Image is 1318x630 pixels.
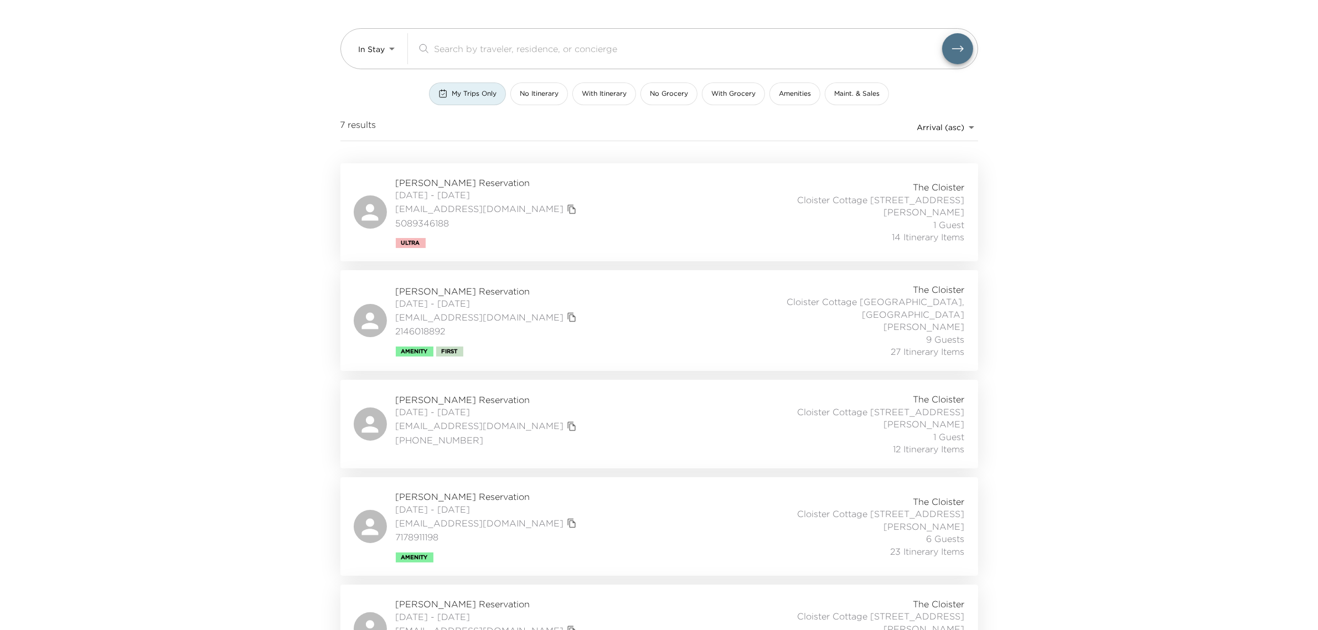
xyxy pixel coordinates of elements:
[429,82,506,105] button: My Trips Only
[825,82,889,105] button: Maint. & Sales
[884,418,965,430] span: [PERSON_NAME]
[396,189,580,201] span: [DATE] - [DATE]
[884,321,965,333] span: [PERSON_NAME]
[893,443,965,455] span: 12 Itinerary Items
[891,345,965,358] span: 27 Itinerary Items
[572,82,636,105] button: With Itinerary
[884,520,965,533] span: [PERSON_NAME]
[510,82,568,105] button: No Itinerary
[359,44,385,54] span: In Stay
[711,89,756,99] span: With Grocery
[401,348,428,355] span: Amenity
[396,285,580,297] span: [PERSON_NAME] Reservation
[564,202,580,217] button: copy primary member email
[702,82,765,105] button: With Grocery
[396,325,580,337] span: 2146018892
[434,42,942,55] input: Search by traveler, residence, or concierge
[401,554,428,561] span: Amenity
[779,89,811,99] span: Amenities
[396,503,580,515] span: [DATE] - [DATE]
[798,610,965,622] span: Cloister Cottage [STREET_ADDRESS]
[396,406,580,418] span: [DATE] - [DATE]
[520,89,559,99] span: No Itinerary
[396,311,564,323] a: [EMAIL_ADDRESS][DOMAIN_NAME]
[396,203,564,215] a: [EMAIL_ADDRESS][DOMAIN_NAME]
[917,122,965,132] span: Arrival (asc)
[884,206,965,218] span: [PERSON_NAME]
[913,181,965,193] span: The Cloister
[720,296,965,321] span: Cloister Cottage [GEOGRAPHIC_DATA], [GEOGRAPHIC_DATA]
[834,89,880,99] span: Maint. & Sales
[934,431,965,443] span: 1 Guest
[564,419,580,434] button: copy primary member email
[798,194,965,206] span: Cloister Cottage [STREET_ADDRESS]
[396,598,580,610] span: [PERSON_NAME] Reservation
[396,217,580,229] span: 5089346188
[396,611,580,623] span: [DATE] - [DATE]
[913,283,965,296] span: The Cloister
[927,333,965,345] span: 9 Guests
[396,490,580,503] span: [PERSON_NAME] Reservation
[396,531,580,543] span: 7178911198
[442,348,458,355] span: First
[340,477,978,575] a: [PERSON_NAME] Reservation[DATE] - [DATE][EMAIL_ADDRESS][DOMAIN_NAME]copy primary member email7178...
[927,533,965,545] span: 6 Guests
[340,163,978,261] a: [PERSON_NAME] Reservation[DATE] - [DATE][EMAIL_ADDRESS][DOMAIN_NAME]copy primary member email5089...
[582,89,627,99] span: With Itinerary
[340,118,376,136] span: 7 results
[396,177,580,189] span: [PERSON_NAME] Reservation
[396,517,564,529] a: [EMAIL_ADDRESS][DOMAIN_NAME]
[401,240,420,246] span: Ultra
[769,82,820,105] button: Amenities
[798,508,965,520] span: Cloister Cottage [STREET_ADDRESS]
[452,89,497,99] span: My Trips Only
[913,495,965,508] span: The Cloister
[913,393,965,405] span: The Cloister
[340,270,978,371] a: [PERSON_NAME] Reservation[DATE] - [DATE][EMAIL_ADDRESS][DOMAIN_NAME]copy primary member email2146...
[396,420,564,432] a: [EMAIL_ADDRESS][DOMAIN_NAME]
[564,515,580,531] button: copy primary member email
[891,545,965,557] span: 23 Itinerary Items
[798,406,965,418] span: Cloister Cottage [STREET_ADDRESS]
[396,297,580,309] span: [DATE] - [DATE]
[650,89,688,99] span: No Grocery
[892,231,965,243] span: 14 Itinerary Items
[396,434,580,446] span: [PHONE_NUMBER]
[564,309,580,325] button: copy primary member email
[913,598,965,610] span: The Cloister
[340,380,978,468] a: [PERSON_NAME] Reservation[DATE] - [DATE][EMAIL_ADDRESS][DOMAIN_NAME]copy primary member email[PHO...
[934,219,965,231] span: 1 Guest
[396,394,580,406] span: [PERSON_NAME] Reservation
[640,82,697,105] button: No Grocery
